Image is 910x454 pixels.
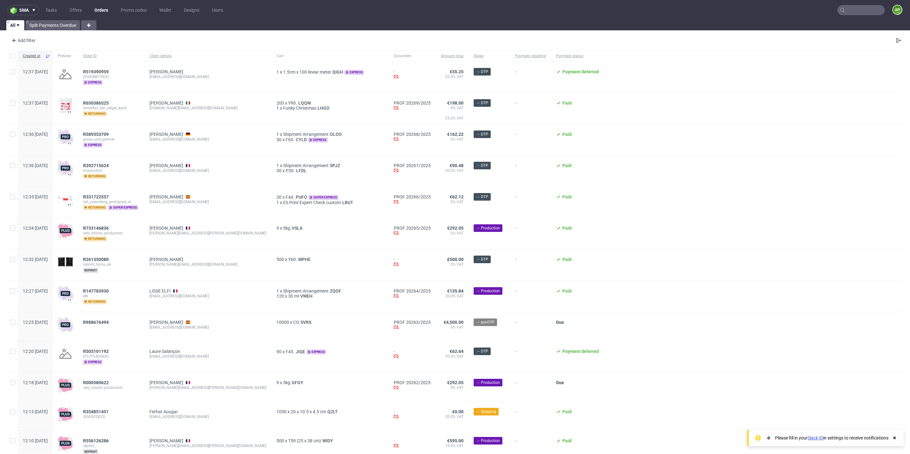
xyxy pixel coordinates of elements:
div: x [276,226,384,231]
div: [PERSON_NAME][EMAIL_ADDRESS][PERSON_NAME][DOMAIN_NAME] [149,231,266,236]
span: Y60. [288,257,297,262]
span: R503101192 [83,349,109,354]
div: [EMAIL_ADDRESS][DOMAIN_NAME] [149,325,266,330]
a: [PERSON_NAME] [149,257,183,262]
div: x [276,438,384,443]
span: express [83,80,103,85]
div: - [394,349,431,360]
span: → Production [476,380,500,385]
div: [EMAIL_ADDRESS][DOMAIN_NAME] [149,414,266,419]
img: plus-icon.676465ae8f3a83198b3f.png [58,407,73,422]
span: Paid [562,132,572,137]
a: PUFO [294,195,308,200]
div: x [276,132,384,137]
span: 12:25 [DATE] [23,320,48,325]
div: [EMAIL_ADDRESS][DOMAIN_NAME] [149,199,266,204]
span: R261350080 [83,257,109,262]
a: Users [208,5,227,15]
a: [PERSON_NAME] [149,100,183,106]
a: R147783930 [83,288,110,294]
a: R354851451 [83,409,110,414]
span: 12:36 [DATE] [23,132,48,137]
span: (FG4GBFFDE0) [83,74,139,79]
span: - [515,257,546,273]
span: - [515,163,546,179]
span: R392715624 [83,163,109,168]
img: pro-icon.017ec5509f39f3e742e3.png [58,129,73,144]
div: x [276,288,384,294]
a: Designs [180,5,203,15]
figcaption: AP [893,5,902,14]
div: x [276,69,384,75]
span: 12:18 [DATE] [23,380,48,385]
span: 23.0% VAT [441,116,464,126]
span: 30 ml [288,294,299,299]
img: version_two_editor_design [58,257,73,267]
span: R650386525 [83,100,109,106]
a: Laure Salançon [149,349,180,354]
span: Paid [562,163,572,168]
span: - [515,226,546,241]
a: PROF 20264/2025 [394,288,431,294]
span: VSLA [290,226,304,231]
a: Ferhat Aougar [149,409,178,414]
div: +1 [68,203,71,207]
span: R519390959 [83,69,109,74]
div: x [276,137,384,142]
img: pro-icon.017ec5509f39f3e742e3.png [58,317,73,332]
span: JIQE [294,349,306,354]
span: 0% VAT [441,325,464,330]
span: 9 [276,380,279,385]
span: 12:27 [DATE] [23,288,48,294]
span: - [515,194,546,210]
span: Payment deadline [515,53,546,59]
span: grass_und_partner [83,137,139,142]
div: x [276,320,384,325]
span: €90.48 [450,163,464,168]
div: x [276,168,384,173]
a: Offers [66,5,86,15]
span: Preview [58,53,73,59]
span: 120 [276,294,284,299]
span: Funky Christmas [283,106,316,111]
a: [PERSON_NAME] [149,226,183,231]
div: x [276,294,384,299]
img: Slack [766,435,772,441]
span: express [306,349,326,354]
span: express [308,137,328,142]
span: very_bloom_production [83,231,139,236]
span: 1 [276,288,279,294]
div: - [394,257,431,268]
img: plus-icon.676465ae8f3a83198b3f.png [58,436,73,451]
span: Amount total [441,53,464,59]
a: QZLT [326,409,339,414]
span: R354851451 [83,409,109,414]
span: 22.0% VAT [441,74,464,79]
a: LBUT [341,200,355,205]
span: very_bloom_production [83,385,139,390]
div: [EMAIL_ADDRESS][DOMAIN_NAME] [149,168,266,173]
div: Please fill in your in settings to receive notifications [775,435,889,441]
span: £500.00 [447,257,464,262]
span: snowflys_der_zelger_karin [83,106,139,111]
span: Cart [276,53,384,59]
span: Paid [562,288,572,294]
div: x [276,349,384,354]
span: 20.0% VAT [441,414,464,419]
span: 12:36 [DATE] [23,163,48,168]
a: R000580622 [83,380,110,385]
div: [EMAIL_ADDRESS][DOMAIN_NAME] [149,354,266,359]
span: elfi [83,294,139,299]
a: LHGO [316,106,331,111]
a: SPJZ [329,163,341,168]
span: → Production [476,438,500,444]
span: F45. [286,349,294,354]
span: LQQW [297,100,312,106]
button: sma [8,5,39,15]
span: WIDY [321,438,334,443]
span: R988676494 [83,320,109,325]
span: 10000 [276,320,289,325]
span: 1 [276,70,279,75]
